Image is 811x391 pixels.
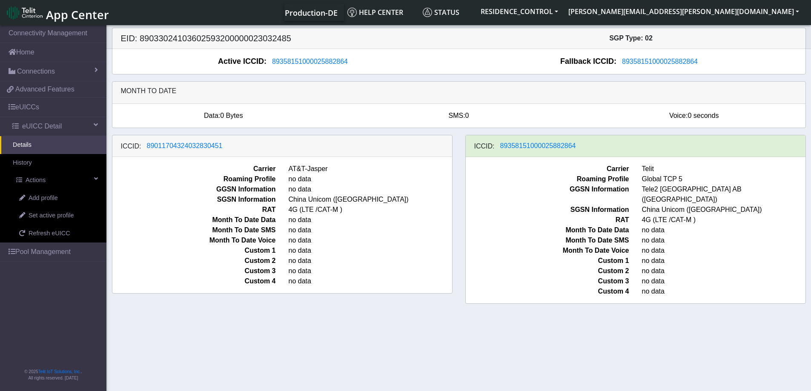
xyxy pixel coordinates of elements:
button: 89358151000025882864 [495,140,582,151]
h6: Month to date [121,87,797,95]
span: no data [282,245,459,256]
span: Roaming Profile [106,174,282,184]
span: GGSN Information [459,184,636,205]
span: no data [282,215,459,225]
span: no data [282,174,459,184]
span: Help center [347,8,403,17]
span: Connections [17,66,55,77]
button: 89358151000025882864 [267,56,353,67]
span: Data: [204,112,220,119]
span: SGP Type: 02 [609,34,653,42]
span: 0 seconds [688,112,719,119]
a: Add profile [6,189,106,207]
button: [PERSON_NAME][EMAIL_ADDRESS][PERSON_NAME][DOMAIN_NAME] [563,4,804,19]
span: Month To Date Voice [459,245,636,256]
span: Month To Date SMS [106,225,282,235]
span: Month To Date Data [106,215,282,225]
span: Custom 3 [106,266,282,276]
span: 89358151000025882864 [272,58,348,65]
span: 89011704324032830451 [147,142,223,149]
span: Carrier [459,164,636,174]
a: eUICC Detail [3,117,106,136]
span: Custom 1 [459,256,636,266]
span: SGSN Information [106,194,282,205]
a: App Center [7,3,108,22]
span: Month To Date Data [459,225,636,235]
span: 4G (LTE /CAT-M ) [282,205,459,215]
span: SMS: [448,112,465,119]
span: Voice: [669,112,688,119]
span: no data [282,256,459,266]
span: Roaming Profile [459,174,636,184]
span: Month To Date Voice [106,235,282,245]
a: Your current platform instance [284,4,337,21]
a: Refresh eUICC [6,225,106,243]
span: Refresh eUICC [29,229,70,238]
h6: ICCID: [121,142,141,150]
span: 89358151000025882864 [622,58,698,65]
img: status.svg [423,8,432,17]
span: Custom 4 [459,286,636,297]
a: Set active profile [6,207,106,225]
span: China Unicom ([GEOGRAPHIC_DATA]) [282,194,459,205]
span: no data [282,276,459,286]
a: Help center [344,4,419,21]
button: 89011704324032830451 [141,140,228,151]
span: Advanced Features [15,84,75,94]
img: knowledge.svg [347,8,357,17]
span: Status [423,8,459,17]
span: SGSN Information [459,205,636,215]
span: 0 [465,112,469,119]
span: Month To Date SMS [459,235,636,245]
span: no data [282,225,459,235]
span: Custom 1 [106,245,282,256]
span: Custom 4 [106,276,282,286]
a: Telit IoT Solutions, Inc. [38,369,81,374]
span: eUICC Detail [22,121,62,131]
span: 0 Bytes [220,112,243,119]
span: no data [282,184,459,194]
span: Production-DE [285,8,338,18]
a: Actions [3,171,106,189]
span: Add profile [29,194,58,203]
span: Actions [26,176,46,185]
span: no data [282,266,459,276]
span: App Center [46,7,109,23]
span: AT&T-Jasper [282,164,459,174]
span: GGSN Information [106,184,282,194]
span: no data [282,235,459,245]
span: RAT [459,215,636,225]
span: Custom 2 [459,266,636,276]
button: RESIDENCE_CONTROL [476,4,563,19]
span: Custom 2 [106,256,282,266]
span: Set active profile [29,211,74,220]
span: 89358151000025882864 [500,142,576,149]
span: RAT [106,205,282,215]
span: Active ICCID: [218,56,267,67]
h6: ICCID: [474,142,495,150]
img: logo-telit-cinterion-gw-new.png [7,6,43,20]
span: Fallback ICCID: [560,56,616,67]
h5: EID: 89033024103602593200000023032485 [115,33,459,43]
span: Carrier [106,164,282,174]
a: Status [419,4,476,21]
span: Custom 3 [459,276,636,286]
button: 89358151000025882864 [616,56,703,67]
